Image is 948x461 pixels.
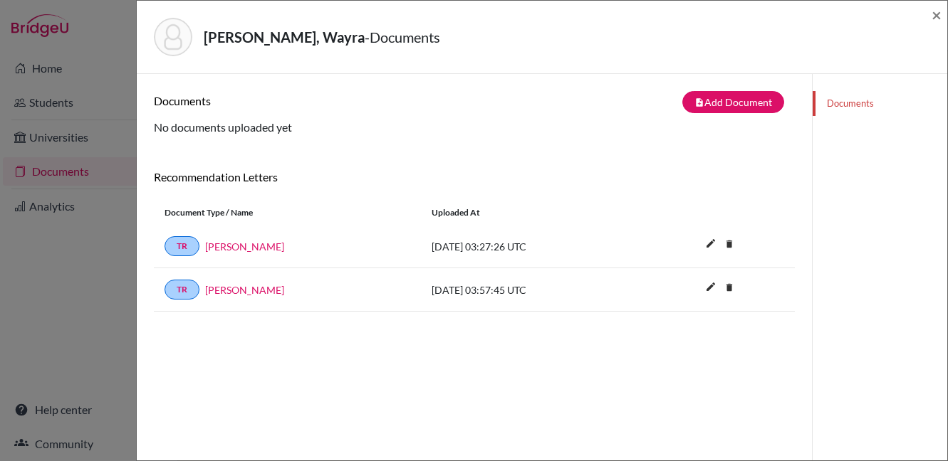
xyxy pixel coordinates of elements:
div: Uploaded at [421,206,635,219]
button: edit [699,234,723,255]
h6: Recommendation Letters [154,170,795,184]
a: [PERSON_NAME] [205,239,284,254]
button: note_addAdd Document [682,91,784,113]
i: edit [699,232,722,255]
i: edit [699,275,722,298]
a: TR [165,280,199,300]
a: delete [719,235,740,255]
div: Document Type / Name [154,206,421,219]
div: No documents uploaded yet [154,91,795,136]
h6: Documents [154,94,474,107]
span: [DATE] 03:57:45 UTC [432,284,526,296]
a: TR [165,236,199,256]
button: Close [932,6,942,23]
span: × [932,4,942,25]
a: Documents [813,91,947,116]
a: [PERSON_NAME] [205,282,284,297]
span: [DATE] 03:27:26 UTC [432,240,526,253]
i: delete [719,277,740,298]
a: delete [719,279,740,298]
i: note_add [694,97,704,107]
span: - Documents [365,28,440,46]
strong: [PERSON_NAME], Wayra [204,28,365,46]
button: edit [699,277,723,299]
i: delete [719,233,740,255]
